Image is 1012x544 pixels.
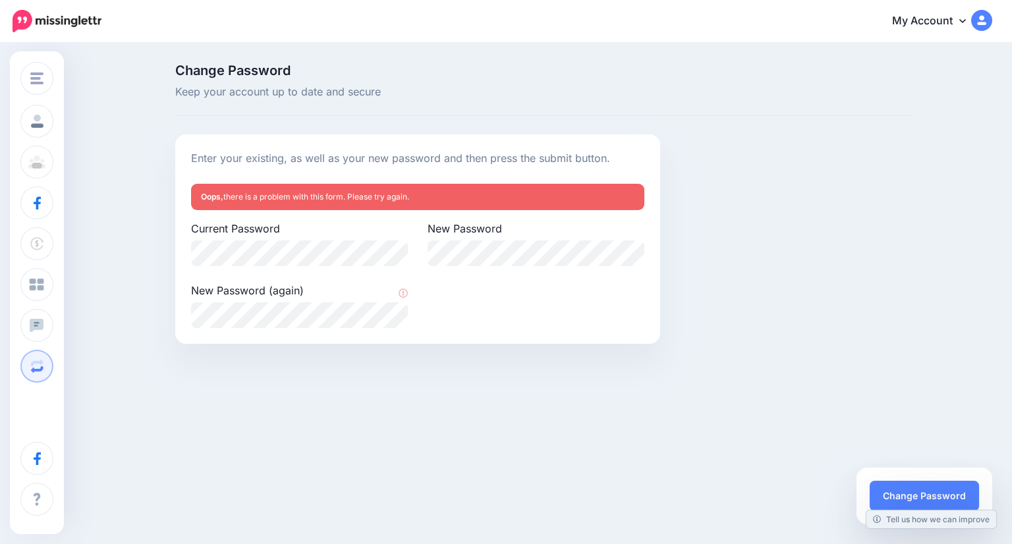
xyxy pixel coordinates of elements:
span: Change Password [175,64,661,77]
label: New Password [428,221,644,236]
button: Change Password [870,481,979,511]
a: Tell us how we can improve [866,510,996,528]
label: New Password (again) [191,283,408,298]
div: there is a problem with this form. Please try again. [191,184,645,210]
a: My Account [879,5,992,38]
span: Keep your account up to date and secure [175,84,661,101]
p: Enter your existing, as well as your new password and then press the submit button. [191,150,645,167]
label: Current Password [191,221,408,236]
strong: Oops, [201,192,223,202]
img: Missinglettr [13,10,101,32]
img: menu.png [30,72,43,84]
